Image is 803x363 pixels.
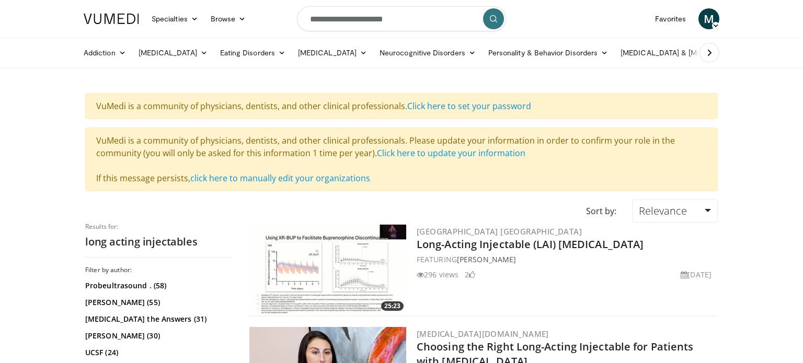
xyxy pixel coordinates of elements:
div: FEATURING [417,254,716,265]
a: Click here to set your password [407,100,531,112]
p: Results for: [85,223,232,231]
h3: Filter by author: [85,266,232,274]
a: Relevance [632,200,718,223]
a: Probeultrasound . (58) [85,280,229,291]
a: Personality & Behavior Disorders [482,42,614,63]
li: [DATE] [681,269,712,280]
h2: long acting injectables [85,235,232,249]
a: Click here to update your information [377,147,525,159]
a: click here to manually edit your organizations [190,172,370,184]
li: 296 views [417,269,458,280]
a: Browse [204,8,253,29]
span: Relevance [639,204,687,218]
input: Search topics, interventions [297,6,506,31]
a: Addiction [77,42,132,63]
div: Sort by: [578,200,624,223]
a: [PERSON_NAME] (55) [85,297,229,308]
a: [MEDICAL_DATA] [132,42,214,63]
div: VuMedi is a community of physicians, dentists, and other clinical professionals. Please update yo... [85,127,718,191]
img: VuMedi Logo [84,14,139,24]
img: 22bd2ed3-b585-4feb-b1d7-b17e026de17e.300x170_q85_crop-smart_upscale.jpg [249,225,406,313]
a: [MEDICAL_DATA] & [MEDICAL_DATA] [614,42,764,63]
a: Neurocognitive Disorders [373,42,482,63]
a: [MEDICAL_DATA] [292,42,373,63]
a: [MEDICAL_DATA][DOMAIN_NAME] [417,329,549,339]
a: [GEOGRAPHIC_DATA] [GEOGRAPHIC_DATA] [417,226,582,237]
span: 25:23 [381,301,404,311]
a: Long-Acting Injectable (LAI) [MEDICAL_DATA] [417,237,644,251]
a: [PERSON_NAME] [457,254,516,264]
a: Specialties [145,8,204,29]
a: Eating Disorders [214,42,292,63]
div: VuMedi is a community of physicians, dentists, and other clinical professionals. [85,93,718,119]
a: UCSF (24) [85,347,229,358]
li: 2 [465,269,475,280]
a: M [698,8,719,29]
a: 25:23 [249,225,406,313]
a: [PERSON_NAME] (30) [85,331,229,341]
a: Favorites [649,8,692,29]
a: [MEDICAL_DATA] the Answers (31) [85,314,229,324]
